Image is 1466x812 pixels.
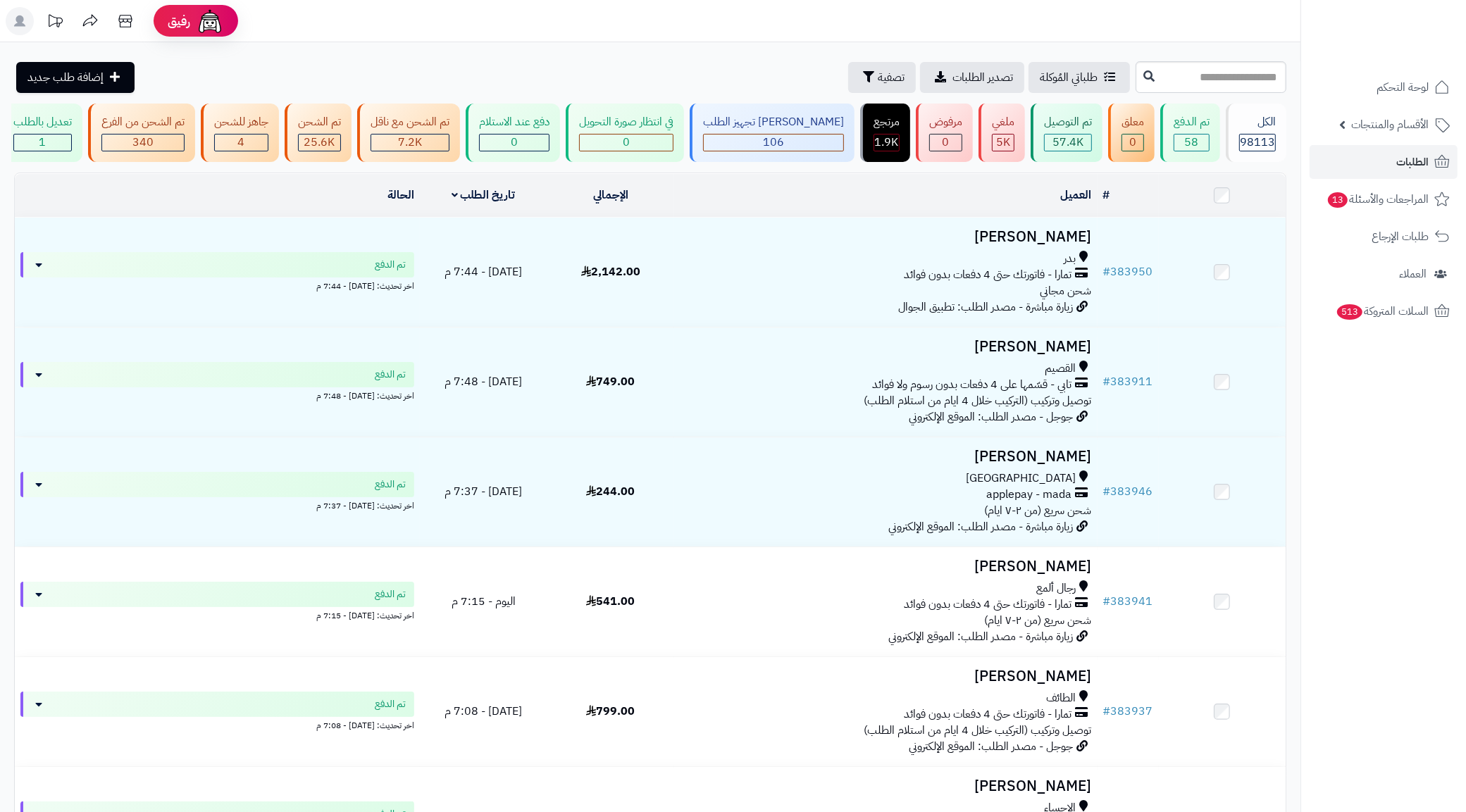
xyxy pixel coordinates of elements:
[13,114,72,130] div: تعديل بالطلب
[909,738,1074,755] span: جوجل - مصدر الطلب: الموقع الإلكتروني
[1103,373,1153,390] a: #383911
[992,114,1014,130] div: ملغي
[387,187,414,204] a: الحالة
[14,135,71,151] div: 1
[1122,135,1143,151] div: 0
[445,703,522,720] span: [DATE] - 7:08 م
[993,135,1014,151] div: 5029
[593,187,628,204] a: الإجمالي
[168,13,190,30] span: رفيق
[375,477,406,492] span: تم الدفع
[1174,114,1210,130] div: تم الدفع
[929,114,962,130] div: مرفوض
[1028,104,1105,162] a: تم التوصيل 57.4K
[452,187,516,204] a: تاريخ الطلب
[985,612,1092,629] span: شحن سريع (من ٢-٧ ايام)
[1037,580,1076,596] span: رجال ألمع
[623,134,630,151] span: 0
[85,104,198,162] a: تم الشحن من الفرع 340
[1103,263,1111,280] span: #
[1336,301,1429,321] span: السلات المتروكة
[987,487,1072,503] span: applepay - mada
[480,135,549,151] div: 0
[913,104,976,162] a: مرفوض 0
[1103,593,1153,610] a: #383941
[976,104,1028,162] a: ملغي 5K
[16,62,135,93] a: إضافة طلب جديد
[930,135,962,151] div: 0
[563,104,687,162] a: في انتظار صورة التحويل 0
[1310,70,1458,104] a: لوحة التحكم
[1105,104,1157,162] a: معلق 0
[1103,263,1153,280] a: #383950
[463,104,563,162] a: دفع عند الاستلام 0
[864,392,1092,409] span: توصيل وتركيب (التركيب خلال 4 ايام من استلام الطلب)
[873,377,1072,393] span: تابي - قسّمها على 4 دفعات بدون رسوم ولا فوائد
[1239,114,1276,130] div: الكل
[905,706,1072,723] span: تمارا - فاتورتك حتى 4 دفعات بدون فوائد
[579,114,673,130] div: في انتظار صورة التحويل
[680,229,1092,245] h3: [PERSON_NAME]
[889,518,1074,535] span: زيارة مباشرة - مصدر الطلب: الموقع الإلكتروني
[1223,104,1289,162] a: الكل98113
[1174,135,1209,151] div: 58
[452,593,516,610] span: اليوم - 7:15 م
[298,114,341,130] div: تم الشحن
[1047,690,1076,706] span: الطائف
[680,339,1092,355] h3: [PERSON_NAME]
[1103,187,1110,204] a: #
[1103,703,1153,720] a: #383937
[1327,189,1429,209] span: المراجعات والأسئلة
[1351,115,1429,135] span: الأقسام والمنتجات
[1029,62,1130,93] a: طلباتي المُوكلة
[952,69,1013,86] span: تصدير الطلبات
[20,277,414,292] div: اخر تحديث: [DATE] - 7:44 م
[1044,114,1092,130] div: تم التوصيل
[1327,192,1348,208] span: 13
[943,134,950,151] span: 0
[1064,251,1076,267] span: بدر
[20,607,414,622] div: اخر تحديث: [DATE] - 7:15 م
[1336,304,1363,320] span: 513
[905,596,1072,613] span: تمارا - فاتورتك حتى 4 دفعات بدون فوائد
[909,408,1074,425] span: جوجل - مصدر الطلب: الموقع الإلكتروني
[703,114,844,130] div: [PERSON_NAME] تجهيز الطلب
[299,135,340,151] div: 25574
[899,299,1074,316] span: زيارة مباشرة - مصدر الطلب: تطبيق الجوال
[1185,134,1199,151] span: 58
[1040,69,1098,86] span: طلباتي المُوكلة
[586,373,635,390] span: 749.00
[1310,220,1458,254] a: طلبات الإرجاع
[1370,27,1453,57] img: logo-2.png
[1396,152,1429,172] span: الطلبات
[1310,182,1458,216] a: المراجعات والأسئلة13
[680,668,1092,685] h3: [PERSON_NAME]
[1240,134,1275,151] span: 98113
[371,114,449,130] div: تم الشحن مع ناقل
[398,134,422,151] span: 7.2K
[101,114,185,130] div: تم الشحن من الفرع
[20,387,414,402] div: اخر تحديث: [DATE] - 7:48 م
[1157,104,1223,162] a: تم الدفع 58
[905,267,1072,283] span: تمارا - فاتورتك حتى 4 دفعات بدون فوائد
[196,7,224,35] img: ai-face.png
[1310,145,1458,179] a: الطلبات
[371,135,449,151] div: 7222
[102,135,184,151] div: 340
[1399,264,1427,284] span: العملاء
[304,134,335,151] span: 25.6K
[1061,187,1092,204] a: العميل
[37,7,73,39] a: تحديثات المنصة
[889,628,1074,645] span: زيارة مباشرة - مصدر الطلب: الموقع الإلكتروني
[680,449,1092,465] h3: [PERSON_NAME]
[580,135,673,151] div: 0
[680,778,1092,794] h3: [PERSON_NAME]
[996,134,1010,151] span: 5K
[1041,282,1092,299] span: شحن مجاني
[375,368,406,382] span: تم الدفع
[967,470,1076,487] span: [GEOGRAPHIC_DATA]
[920,62,1024,93] a: تصدير الطلبات
[586,593,635,610] span: 541.00
[878,69,905,86] span: تصفية
[581,263,640,280] span: 2,142.00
